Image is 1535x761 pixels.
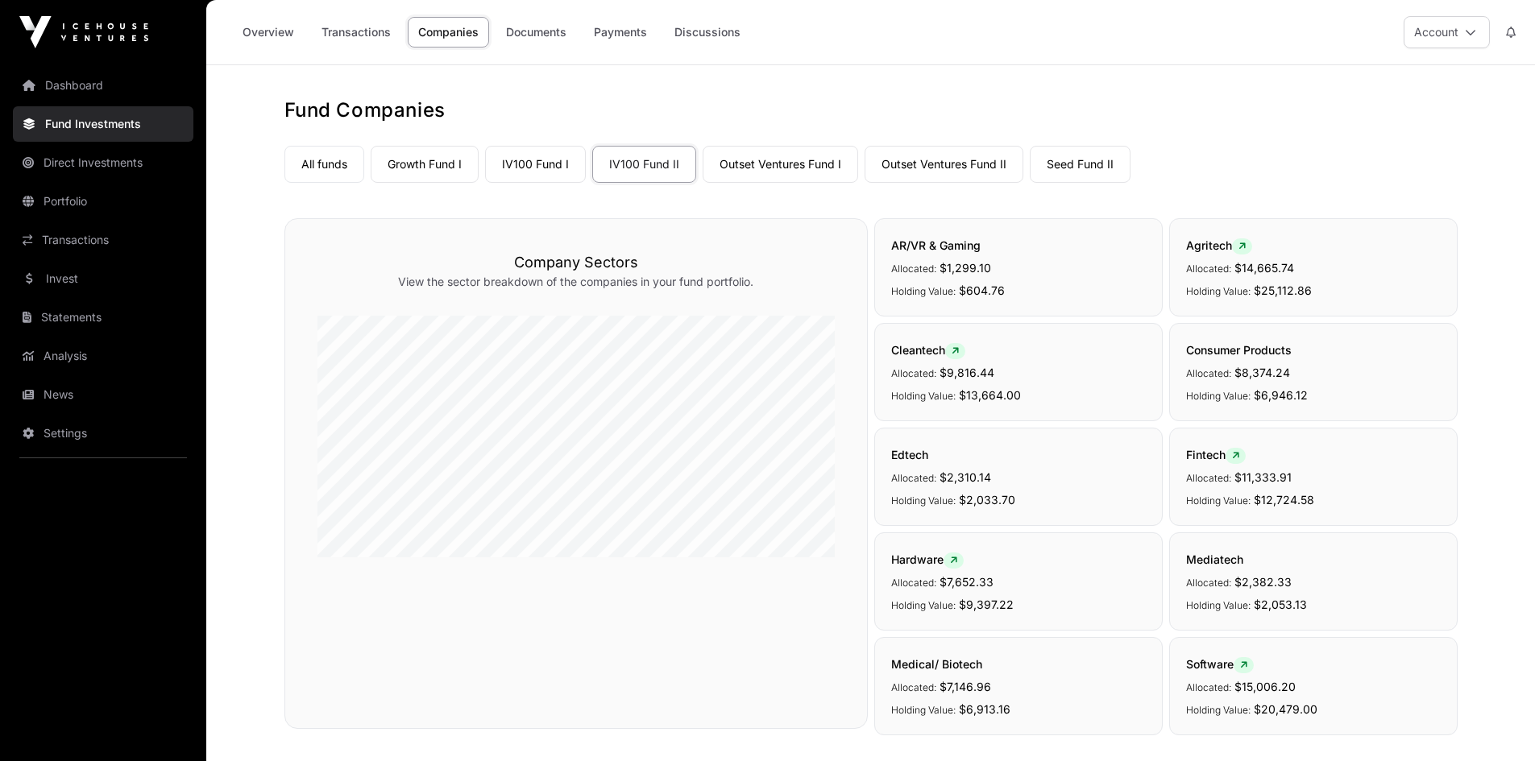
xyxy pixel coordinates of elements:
[311,17,401,48] a: Transactions
[13,377,193,412] a: News
[1186,494,1251,507] span: Holding Value:
[1186,577,1231,589] span: Allocated:
[891,238,981,252] span: AR/VR & Gaming
[1186,367,1231,379] span: Allocated:
[891,577,936,589] span: Allocated:
[959,493,1015,507] span: $2,033.70
[891,472,936,484] span: Allocated:
[959,702,1010,716] span: $6,913.16
[1186,238,1252,252] span: Agritech
[1234,470,1292,484] span: $11,333.91
[959,388,1021,402] span: $13,664.00
[232,17,305,48] a: Overview
[891,704,956,716] span: Holding Value:
[891,285,956,297] span: Holding Value:
[1254,493,1314,507] span: $12,724.58
[891,552,964,566] span: Hardware
[1254,598,1307,611] span: $2,053.13
[1234,261,1294,275] span: $14,665.74
[19,16,148,48] img: Icehouse Ventures Logo
[891,681,936,693] span: Allocated:
[1234,680,1296,693] span: $15,006.20
[13,145,193,180] a: Direct Investments
[13,68,193,103] a: Dashboard
[940,470,991,484] span: $2,310.14
[891,657,982,671] span: Medical/ Biotech
[940,261,991,275] span: $1,299.10
[940,680,991,693] span: $7,146.96
[1404,16,1490,48] button: Account
[865,146,1023,183] a: Outset Ventures Fund II
[496,17,577,48] a: Documents
[1186,390,1251,402] span: Holding Value:
[940,366,994,379] span: $9,816.44
[1186,599,1251,611] span: Holding Value:
[13,300,193,335] a: Statements
[13,106,193,142] a: Fund Investments
[13,416,193,451] a: Settings
[940,575,994,589] span: $7,652.33
[1254,283,1312,297] span: $25,112.86
[1186,343,1292,357] span: Consumer Products
[1186,704,1251,716] span: Holding Value:
[1454,684,1535,761] iframe: Chat Widget
[703,146,858,183] a: Outset Ventures Fund I
[317,274,835,290] p: View the sector breakdown of the companies in your fund portfolio.
[891,448,928,461] span: Edtech
[891,390,956,402] span: Holding Value:
[891,494,956,507] span: Holding Value:
[284,97,1458,123] h1: Fund Companies
[1186,472,1231,484] span: Allocated:
[1234,366,1290,379] span: $8,374.24
[891,367,936,379] span: Allocated:
[1186,448,1246,461] span: Fintech
[317,251,835,274] h3: Company Sectors
[1186,285,1251,297] span: Holding Value:
[13,184,193,219] a: Portfolio
[891,599,956,611] span: Holding Value:
[485,146,586,183] a: IV100 Fund I
[1254,702,1317,716] span: $20,479.00
[13,222,193,258] a: Transactions
[13,261,193,296] a: Invest
[1186,657,1254,671] span: Software
[1254,388,1308,402] span: $6,946.12
[592,146,696,183] a: IV100 Fund II
[371,146,479,183] a: Growth Fund I
[1030,146,1131,183] a: Seed Fund II
[1234,575,1292,589] span: $2,382.33
[664,17,751,48] a: Discussions
[284,146,364,183] a: All funds
[1186,681,1231,693] span: Allocated:
[408,17,489,48] a: Companies
[891,263,936,275] span: Allocated:
[583,17,658,48] a: Payments
[959,598,1014,611] span: $9,397.22
[959,283,1005,297] span: $604.76
[891,343,965,357] span: Cleantech
[1186,263,1231,275] span: Allocated:
[1186,552,1243,566] span: Mediatech
[13,338,193,374] a: Analysis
